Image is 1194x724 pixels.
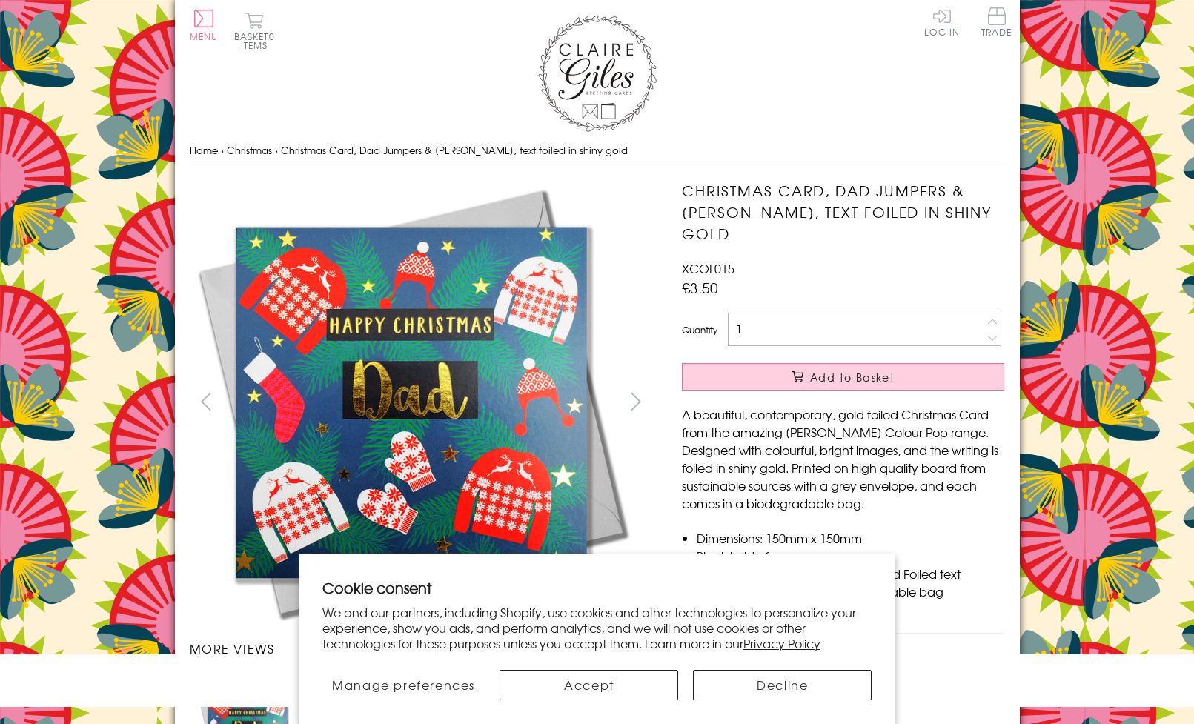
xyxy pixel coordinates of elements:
button: Basket0 items [234,12,275,50]
button: prev [190,385,223,418]
button: next [619,385,652,418]
span: £3.50 [682,277,718,298]
h2: Cookie consent [322,577,872,598]
button: Menu [190,10,219,41]
span: Christmas Card, Dad Jumpers & [PERSON_NAME], text foiled in shiny gold [281,143,628,157]
li: Dimensions: 150mm x 150mm [697,529,1004,547]
button: Manage preferences [322,670,485,700]
img: Christmas Card, Dad Jumpers & Mittens, text foiled in shiny gold [652,180,1097,625]
button: Add to Basket [682,363,1004,391]
span: › [221,143,224,157]
span: Trade [981,7,1012,36]
span: XCOL015 [682,259,734,277]
a: Trade [981,7,1012,39]
h1: Christmas Card, Dad Jumpers & [PERSON_NAME], text foiled in shiny gold [682,180,1004,244]
a: Home [190,143,218,157]
a: Christmas [227,143,272,157]
label: Quantity [682,323,717,336]
span: 0 items [241,30,275,52]
img: Claire Giles Greetings Cards [538,15,657,132]
span: Manage preferences [332,676,475,694]
img: Christmas Card, Dad Jumpers & Mittens, text foiled in shiny gold [189,180,634,625]
button: Decline [693,670,872,700]
h3: More views [190,640,653,657]
li: Blank inside for your own message [697,547,1004,565]
span: › [275,143,278,157]
a: Log In [924,7,960,36]
p: We and our partners, including Shopify, use cookies and other technologies to personalize your ex... [322,605,872,651]
nav: breadcrumbs [190,136,1005,166]
span: Menu [190,30,219,43]
button: Accept [500,670,678,700]
span: Add to Basket [810,370,895,385]
p: A beautiful, contemporary, gold foiled Christmas Card from the amazing [PERSON_NAME] Colour Pop r... [682,405,1004,512]
a: Privacy Policy [743,634,820,652]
